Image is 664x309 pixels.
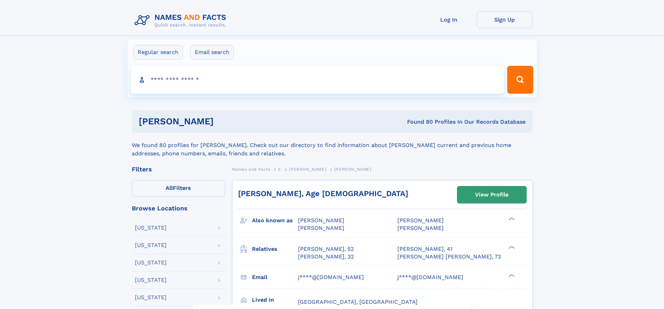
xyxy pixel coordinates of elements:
span: E [278,167,281,172]
div: We found 80 profiles for [PERSON_NAME]. Check out our directory to find information about [PERSON... [132,133,533,158]
span: [PERSON_NAME] [289,167,326,172]
div: ❯ [507,245,515,249]
h3: Relatives [252,243,298,255]
label: Filters [132,180,225,197]
span: [PERSON_NAME] [298,217,344,224]
img: Logo Names and Facts [132,11,232,30]
a: View Profile [457,186,526,203]
div: Filters [132,166,225,172]
a: E [278,165,281,173]
button: Search Button [507,66,533,94]
a: Log In [421,11,477,28]
h1: [PERSON_NAME] [139,117,311,126]
a: [PERSON_NAME], 32 [298,253,354,261]
div: Found 80 Profiles In Our Records Database [310,118,526,126]
a: [PERSON_NAME], Age [DEMOGRAPHIC_DATA] [238,189,408,198]
label: Email search [190,45,234,60]
span: [PERSON_NAME] [397,225,444,231]
span: [PERSON_NAME] [298,225,344,231]
span: [PERSON_NAME] [397,217,444,224]
a: Sign Up [477,11,533,28]
h3: Email [252,271,298,283]
div: [US_STATE] [135,225,167,231]
div: [US_STATE] [135,277,167,283]
span: [PERSON_NAME] [334,167,372,172]
div: ❯ [507,217,515,221]
div: ❯ [507,273,515,278]
a: [PERSON_NAME], 52 [298,245,354,253]
a: Names and Facts [232,165,270,173]
a: [PERSON_NAME] [289,165,326,173]
div: [US_STATE] [135,242,167,248]
a: [PERSON_NAME], 41 [397,245,452,253]
h3: Also known as [252,215,298,226]
div: [US_STATE] [135,295,167,300]
div: View Profile [475,187,509,203]
label: Regular search [133,45,183,60]
input: search input [131,66,504,94]
a: [PERSON_NAME] [PERSON_NAME], 73 [397,253,501,261]
div: Browse Locations [132,205,225,211]
span: All [166,185,173,191]
h3: Lived in [252,294,298,306]
div: [US_STATE] [135,260,167,265]
span: [GEOGRAPHIC_DATA], [GEOGRAPHIC_DATA] [298,299,418,305]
